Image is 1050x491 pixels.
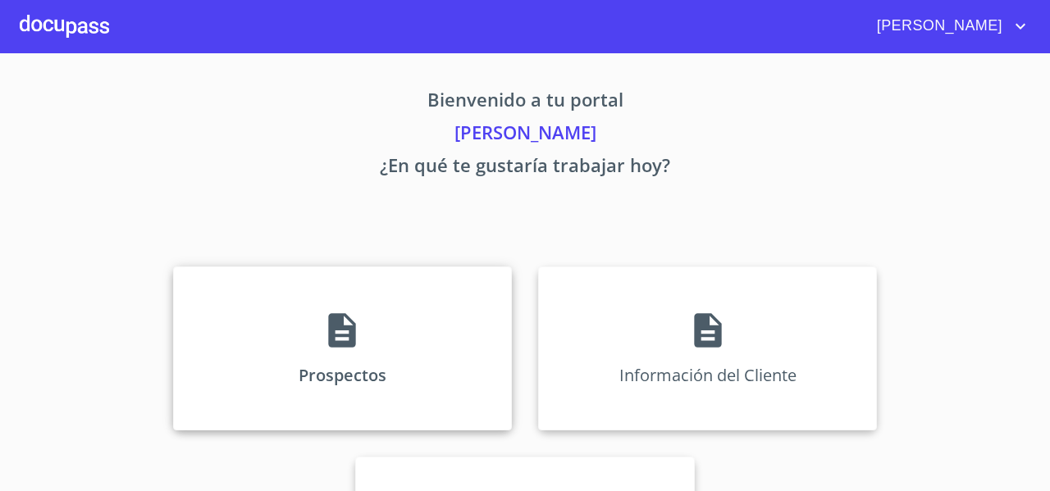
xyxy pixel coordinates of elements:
[619,364,797,386] p: Información del Cliente
[20,86,1030,119] p: Bienvenido a tu portal
[299,364,386,386] p: Prospectos
[20,152,1030,184] p: ¿En qué te gustaría trabajar hoy?
[865,13,1030,39] button: account of current user
[865,13,1011,39] span: [PERSON_NAME]
[20,119,1030,152] p: [PERSON_NAME]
